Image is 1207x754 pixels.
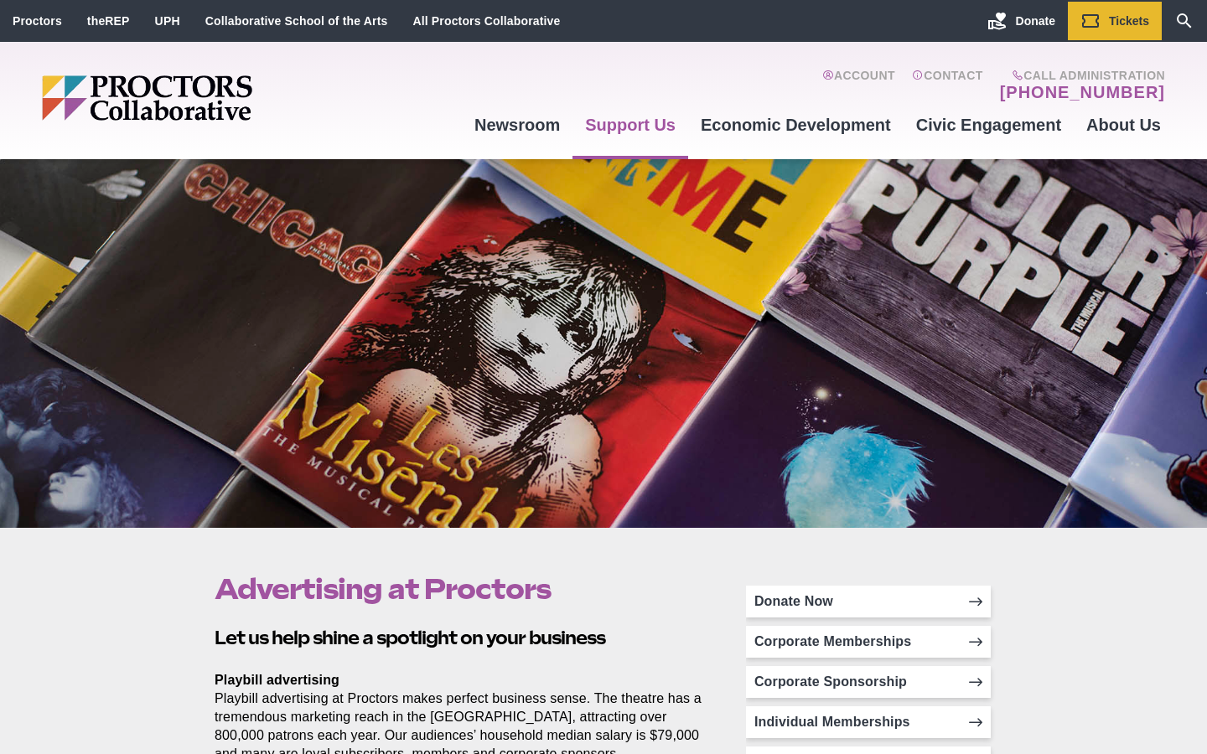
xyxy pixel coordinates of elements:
[1109,14,1149,28] span: Tickets
[1068,2,1162,40] a: Tickets
[13,14,62,28] a: Proctors
[412,14,560,28] a: All Proctors Collaborative
[822,69,895,102] a: Account
[87,14,130,28] a: theREP
[904,102,1074,147] a: Civic Engagement
[572,102,688,147] a: Support Us
[462,102,572,147] a: Newsroom
[1162,2,1207,40] a: Search
[688,102,904,147] a: Economic Development
[215,573,707,605] h1: Advertising at Proctors
[1016,14,1055,28] span: Donate
[215,673,339,687] strong: Playbill advertising
[746,666,991,698] a: Corporate Sponsorship
[995,69,1165,82] span: Call Administration
[746,706,991,738] a: Individual Memberships
[205,14,388,28] a: Collaborative School of the Arts
[912,69,983,102] a: Contact
[975,2,1068,40] a: Donate
[215,625,707,651] h2: Let us help shine a spotlight on your business
[1074,102,1173,147] a: About Us
[746,626,991,658] a: Corporate Memberships
[155,14,180,28] a: UPH
[746,586,991,617] a: Donate Now
[42,75,381,121] img: Proctors logo
[1000,82,1165,102] a: [PHONE_NUMBER]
